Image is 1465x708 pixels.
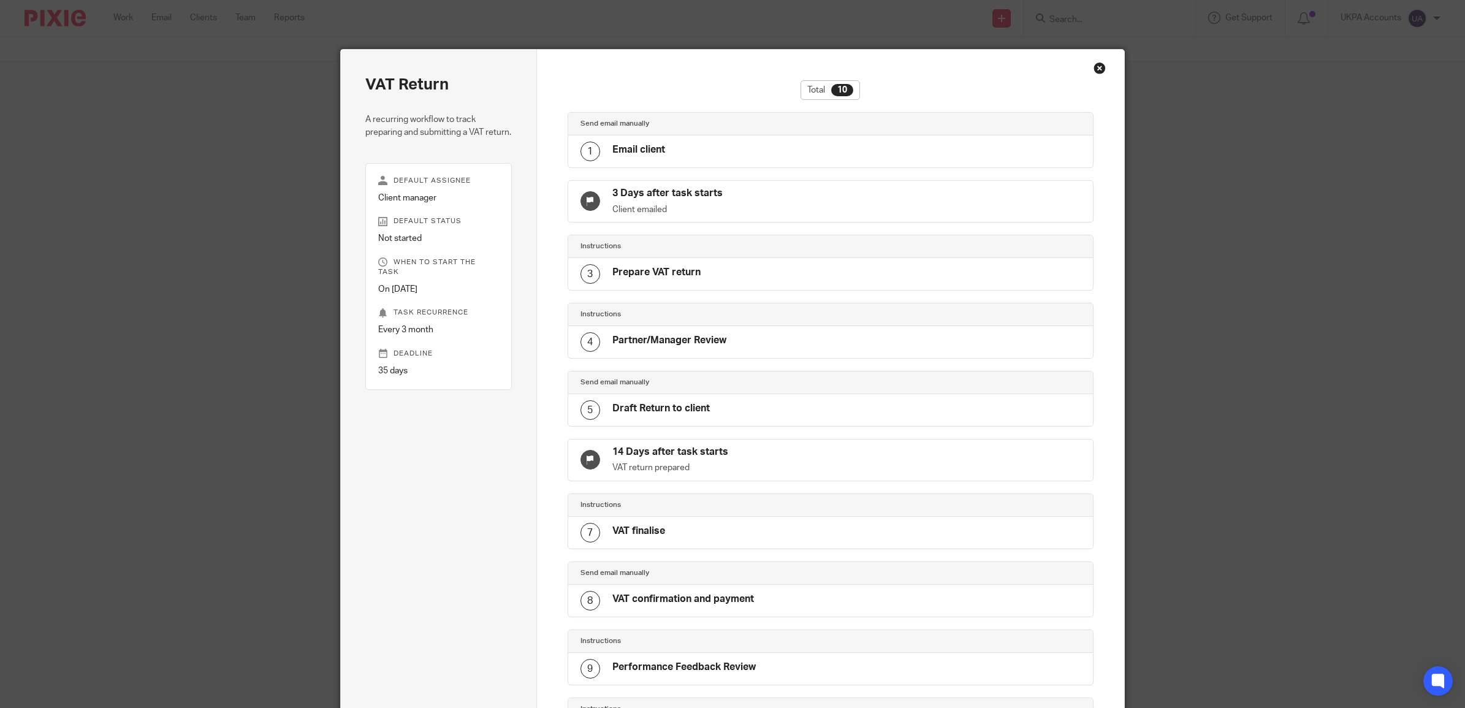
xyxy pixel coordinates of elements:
h4: Instructions [580,500,831,510]
h4: Performance Feedback Review [612,661,756,674]
h4: Instructions [580,310,831,319]
p: A recurring workflow to track preparing and submitting a VAT return. [365,113,512,139]
h4: Prepare VAT return [612,266,701,279]
p: VAT return prepared [612,462,831,474]
h4: 3 Days after task starts [612,187,831,200]
p: Client manager [378,192,499,204]
h4: Send email manually [580,119,831,129]
div: 9 [580,659,600,679]
div: 3 [580,264,600,284]
div: 10 [831,84,853,96]
div: 5 [580,400,600,420]
p: Not started [378,232,499,245]
p: 35 days [378,365,499,377]
p: When to start the task [378,257,499,277]
p: Default assignee [378,176,499,186]
h4: VAT confirmation and payment [612,593,754,606]
p: Client emailed [612,204,831,216]
p: Every 3 month [378,324,499,336]
p: Deadline [378,349,499,359]
p: Default status [378,216,499,226]
h4: Draft Return to client [612,402,710,415]
h4: Send email manually [580,378,831,387]
div: Total [801,80,860,100]
div: 4 [580,332,600,352]
h4: Send email manually [580,568,831,578]
div: 8 [580,591,600,611]
h4: Email client [612,143,665,156]
h4: Instructions [580,242,831,251]
h4: Partner/Manager Review [612,334,726,347]
div: Close this dialog window [1094,62,1106,74]
div: 7 [580,523,600,542]
div: 1 [580,142,600,161]
h2: VAT Return [365,74,512,95]
p: On [DATE] [378,283,499,295]
h4: VAT finalise [612,525,665,538]
h4: 14 Days after task starts [612,446,831,459]
h4: Instructions [580,636,831,646]
p: Task recurrence [378,308,499,318]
